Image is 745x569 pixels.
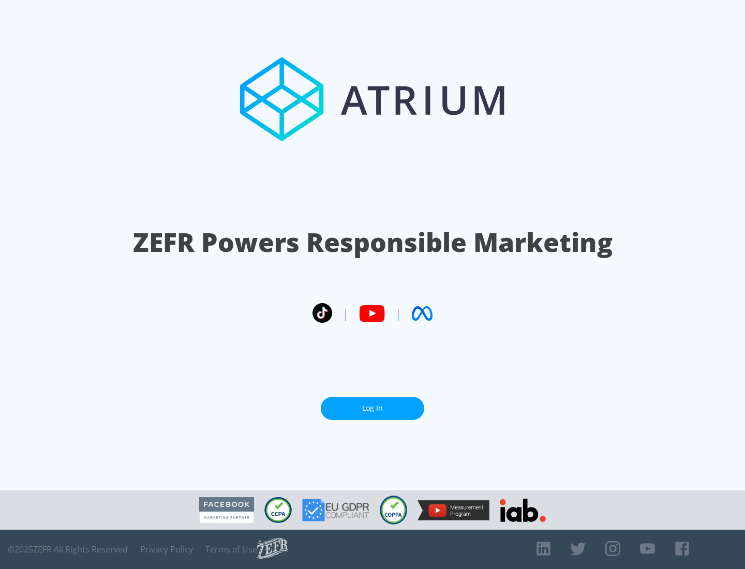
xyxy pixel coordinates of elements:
img: COPPA Compliant [380,496,407,525]
a: Log In [321,397,424,420]
span: © 2025 ZEFR All Rights Reserved [8,544,128,555]
h1: ZEFR Powers Responsible Marketing [133,224,613,260]
img: IAB [500,499,546,522]
a: Terms of Use [205,544,257,555]
img: GDPR Compliant [302,499,369,521]
span: | [342,306,349,321]
a: Privacy Policy [140,544,193,555]
img: YouTube Measurement Program [418,500,489,520]
img: CCPA Compliant [264,497,292,523]
img: Facebook Marketing Partner [199,497,254,523]
span: | [395,306,401,321]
